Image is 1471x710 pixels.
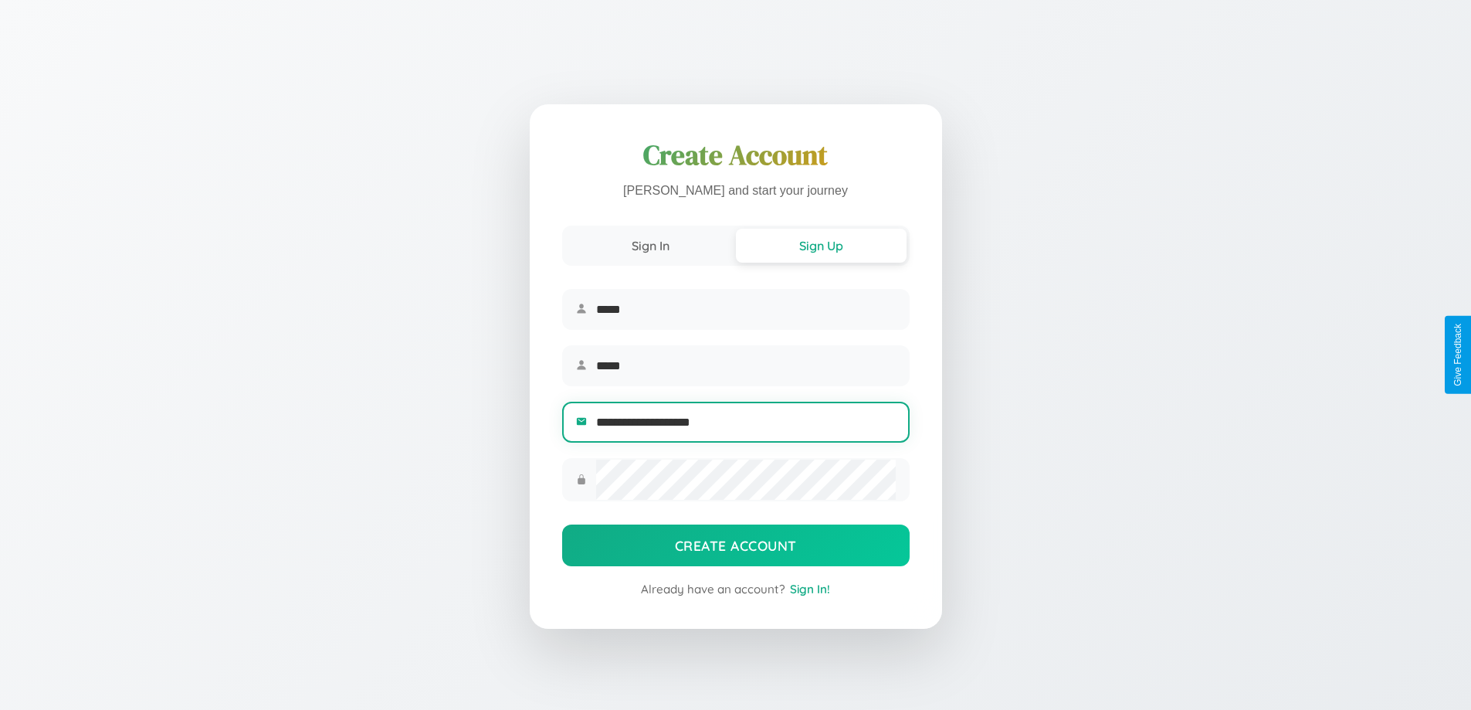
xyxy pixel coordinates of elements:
[562,137,910,174] h1: Create Account
[736,229,907,263] button: Sign Up
[562,525,910,566] button: Create Account
[790,582,830,596] span: Sign In!
[565,229,736,263] button: Sign In
[562,180,910,202] p: [PERSON_NAME] and start your journey
[562,582,910,596] div: Already have an account?
[1452,324,1463,386] div: Give Feedback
